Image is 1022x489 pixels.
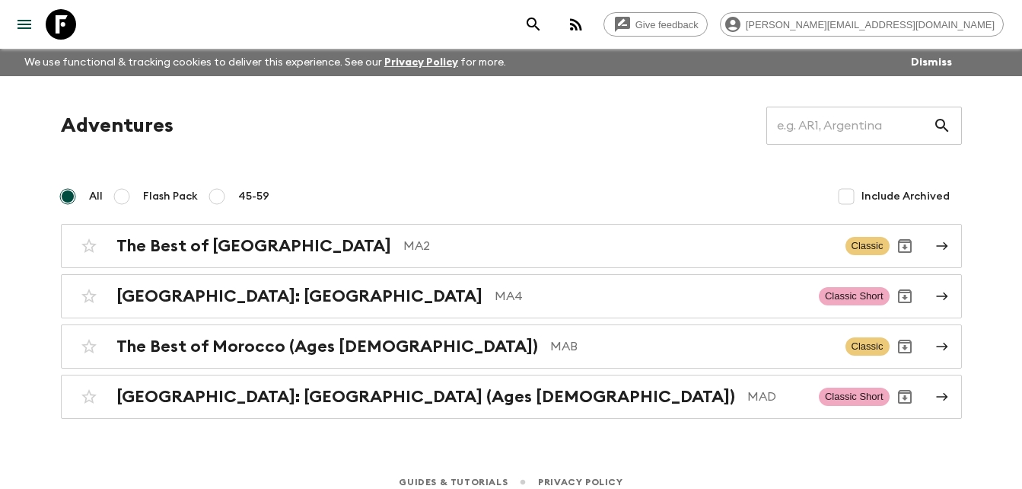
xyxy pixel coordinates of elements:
a: Give feedback [603,12,708,37]
span: 45-59 [238,189,269,204]
button: Archive [890,382,920,412]
h1: Adventures [61,110,174,141]
h2: The Best of [GEOGRAPHIC_DATA] [116,236,391,256]
h2: [GEOGRAPHIC_DATA]: [GEOGRAPHIC_DATA] (Ages [DEMOGRAPHIC_DATA]) [116,387,735,407]
a: The Best of [GEOGRAPHIC_DATA]MA2ClassicArchive [61,224,962,268]
p: MA4 [495,287,807,305]
h2: [GEOGRAPHIC_DATA]: [GEOGRAPHIC_DATA] [116,286,482,306]
a: [GEOGRAPHIC_DATA]: [GEOGRAPHIC_DATA] (Ages [DEMOGRAPHIC_DATA])MADClassic ShortArchive [61,375,962,419]
button: Archive [890,231,920,261]
button: menu [9,9,40,40]
span: All [89,189,103,204]
button: Dismiss [907,52,956,73]
p: MA2 [403,237,833,255]
a: Privacy Policy [384,57,458,68]
span: Classic Short [819,388,890,406]
span: Flash Pack [143,189,198,204]
p: We use functional & tracking cookies to deliver this experience. See our for more. [18,49,512,76]
span: Classic [845,237,890,255]
span: Classic [845,337,890,356]
button: Archive [890,281,920,312]
span: [PERSON_NAME][EMAIL_ADDRESS][DOMAIN_NAME] [737,19,1003,30]
span: Give feedback [627,19,707,30]
span: Include Archived [861,189,950,204]
a: The Best of Morocco (Ages [DEMOGRAPHIC_DATA])MABClassicArchive [61,324,962,369]
input: e.g. AR1, Argentina [766,104,933,147]
a: [GEOGRAPHIC_DATA]: [GEOGRAPHIC_DATA]MA4Classic ShortArchive [61,274,962,318]
p: MAD [747,388,807,406]
div: [PERSON_NAME][EMAIL_ADDRESS][DOMAIN_NAME] [720,12,1004,37]
button: Archive [890,331,920,362]
button: search adventures [518,9,549,40]
span: Classic Short [819,287,890,305]
h2: The Best of Morocco (Ages [DEMOGRAPHIC_DATA]) [116,337,538,356]
p: MAB [550,337,833,356]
